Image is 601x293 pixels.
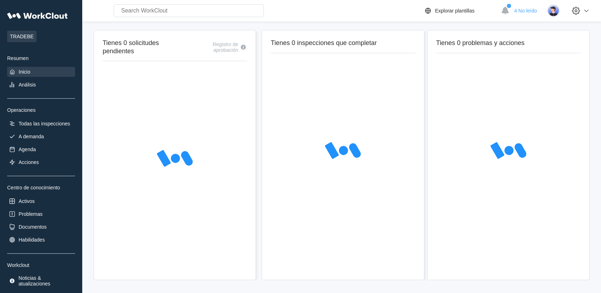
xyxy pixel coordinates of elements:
[7,67,75,77] a: Inicio
[19,198,35,204] div: Activos
[19,211,43,217] div: Problemas
[7,222,75,232] a: Documentos
[19,82,36,88] div: Análisis
[7,196,75,206] a: Activos
[435,8,475,14] div: Explorar plantillas
[103,39,188,55] h2: Tienes 0 solicitudes pendientes
[436,39,581,47] h2: Tienes 0 problemas y acciones
[19,121,70,126] div: Todas las inspecciones
[19,146,36,152] div: Agenda
[7,157,75,167] a: Acciones
[7,144,75,154] a: Agenda
[7,274,75,288] a: Noticias & atualizaciones
[7,55,75,61] div: Resumen
[19,237,45,243] div: Habilidades
[7,209,75,219] a: Problemas
[19,159,39,165] div: Acciones
[19,134,44,139] div: A demanda
[7,107,75,113] div: Operaciones
[514,8,537,14] span: 4 No leído
[7,119,75,129] a: Todas las inspecciones
[188,41,238,53] div: Registro de aprobación
[7,80,75,90] a: Análisis
[7,31,36,42] span: TRADEBE
[19,224,47,230] div: Documentos
[7,185,75,190] div: Centro de conocimiento
[7,131,75,141] a: A demanda
[424,6,498,15] a: Explorar plantillas
[114,4,264,17] input: Search WorkClout
[271,39,415,47] h2: Tienes 0 inspecciones que completar
[7,262,75,268] div: Workclout
[547,5,560,17] img: user-5.png
[19,69,30,75] div: Inicio
[7,235,75,245] a: Habilidades
[19,275,74,287] div: Noticias & atualizaciones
